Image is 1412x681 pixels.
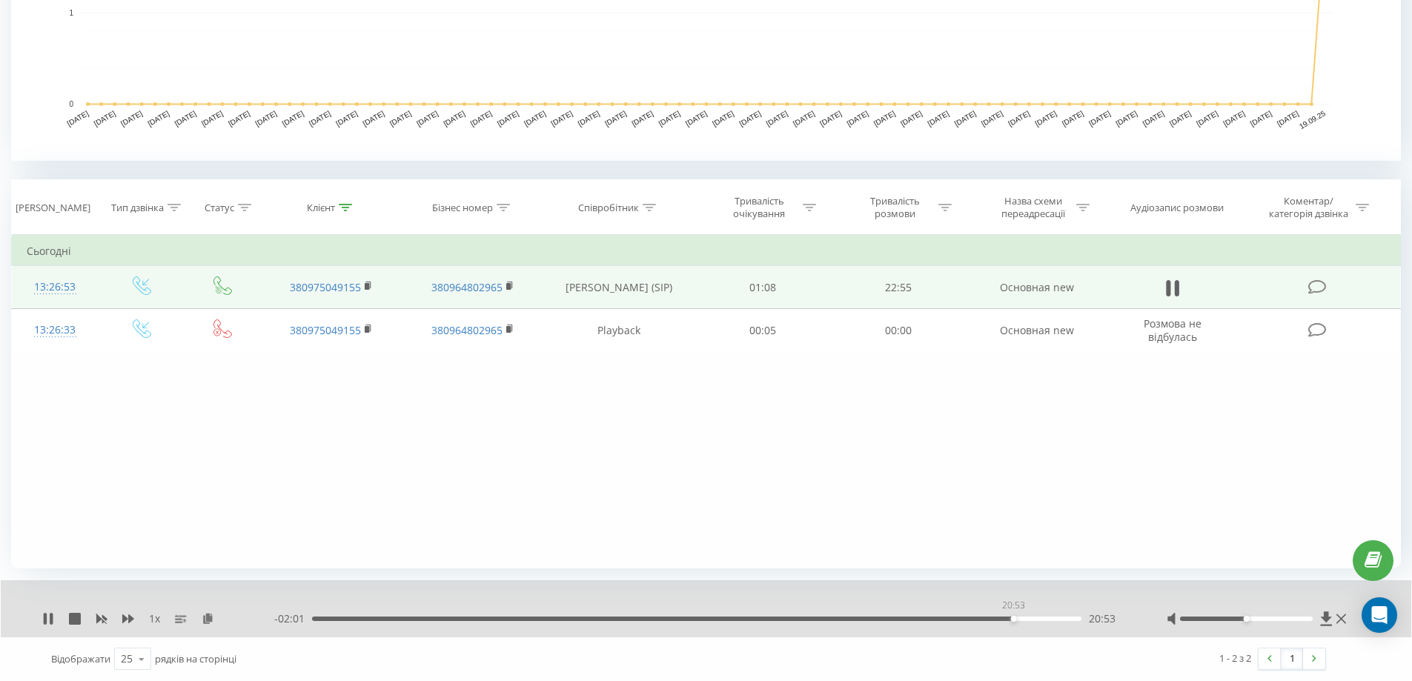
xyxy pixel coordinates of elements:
text: [DATE] [1249,109,1273,127]
text: [DATE] [146,109,170,127]
text: [DATE] [603,109,628,127]
a: 380964802965 [431,323,503,337]
div: Open Intercom Messenger [1362,597,1397,633]
span: Розмова не відбулась [1144,316,1201,344]
text: [DATE] [684,109,709,127]
td: Playback [543,309,695,352]
td: Основная new [966,266,1107,309]
text: [DATE] [173,109,198,127]
text: [DATE] [953,109,978,127]
a: 1 [1281,648,1303,669]
div: 20:53 [999,595,1028,616]
text: [DATE] [66,109,90,127]
span: 20:53 [1089,611,1116,626]
text: [DATE] [200,109,225,127]
text: [DATE] [577,109,601,127]
div: Аудіозапис розмови [1130,202,1224,214]
div: Тривалість розмови [855,195,935,220]
span: Відображати [51,652,110,665]
div: Клієнт [307,202,335,214]
a: 380975049155 [290,323,361,337]
text: [DATE] [1087,109,1112,127]
text: [DATE] [334,109,359,127]
text: [DATE] [496,109,520,127]
text: [DATE] [657,109,682,127]
text: [DATE] [738,109,763,127]
div: [PERSON_NAME] [16,202,90,214]
text: [DATE] [1141,109,1166,127]
text: 1 [69,9,73,17]
div: Бізнес номер [432,202,493,214]
div: Тривалість очікування [720,195,799,220]
text: [DATE] [362,109,386,127]
td: Основная new [966,309,1107,352]
text: [DATE] [442,109,466,127]
div: 25 [121,651,133,666]
text: [DATE] [1222,109,1247,127]
text: 19.09.25 [1298,109,1328,130]
text: [DATE] [227,109,251,127]
div: Співробітник [578,202,639,214]
text: [DATE] [630,109,654,127]
td: 00:00 [831,309,967,352]
div: 13:26:53 [27,273,84,302]
text: [DATE] [388,109,413,127]
text: [DATE] [872,109,897,127]
text: [DATE] [792,109,816,127]
text: 0 [69,100,73,108]
text: [DATE] [523,109,547,127]
text: [DATE] [1007,109,1031,127]
text: [DATE] [846,109,870,127]
a: 380964802965 [431,280,503,294]
div: Accessibility label [1243,616,1249,622]
div: 13:26:33 [27,316,84,345]
div: Назва схеми переадресації [993,195,1073,220]
text: [DATE] [550,109,574,127]
text: [DATE] [254,109,279,127]
div: Статус [205,202,234,214]
td: [PERSON_NAME] (SIP) [543,266,695,309]
text: [DATE] [926,109,950,127]
span: 1 x [149,611,160,626]
td: Сьогодні [12,236,1401,266]
text: [DATE] [469,109,494,127]
a: 380975049155 [290,280,361,294]
td: 00:05 [695,309,831,352]
div: 1 - 2 з 2 [1219,651,1251,665]
text: [DATE] [818,109,843,127]
td: 01:08 [695,266,831,309]
td: 22:55 [831,266,967,309]
div: Коментар/категорія дзвінка [1265,195,1352,220]
text: [DATE] [308,109,332,127]
span: - 02:01 [274,611,312,626]
text: [DATE] [119,109,144,127]
text: [DATE] [1168,109,1193,127]
text: [DATE] [281,109,305,127]
div: Тип дзвінка [111,202,164,214]
text: [DATE] [711,109,735,127]
text: [DATE] [765,109,789,127]
text: [DATE] [415,109,440,127]
text: [DATE] [1195,109,1219,127]
text: [DATE] [1034,109,1058,127]
div: Accessibility label [1011,616,1017,622]
text: [DATE] [899,109,924,127]
text: [DATE] [93,109,117,127]
text: [DATE] [1276,109,1300,127]
span: рядків на сторінці [155,652,236,665]
text: [DATE] [980,109,1004,127]
text: [DATE] [1061,109,1085,127]
text: [DATE] [1114,109,1138,127]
